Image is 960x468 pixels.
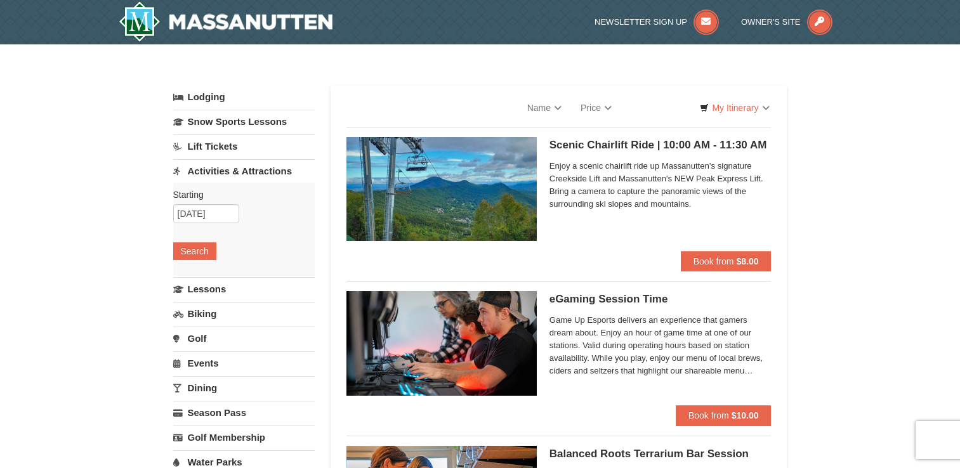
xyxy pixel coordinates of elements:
[173,351,315,375] a: Events
[595,17,687,27] span: Newsletter Sign Up
[595,17,719,27] a: Newsletter Sign Up
[688,410,729,420] span: Book from
[173,327,315,350] a: Golf
[741,17,832,27] a: Owner's Site
[173,134,315,158] a: Lift Tickets
[681,251,772,271] button: Book from $8.00
[119,1,333,42] img: Massanutten Resort Logo
[694,256,734,266] span: Book from
[173,401,315,424] a: Season Pass
[173,426,315,449] a: Golf Membership
[549,139,772,152] h5: Scenic Chairlift Ride | 10:00 AM - 11:30 AM
[173,86,315,108] a: Lodging
[549,448,772,460] h5: Balanced Roots Terrarium Bar Session
[173,242,216,260] button: Search
[549,293,772,306] h5: eGaming Session Time
[549,314,772,377] span: Game Up Esports delivers an experience that gamers dream about. Enjoy an hour of game time at one...
[741,17,801,27] span: Owner's Site
[518,95,571,120] a: Name
[173,277,315,301] a: Lessons
[571,95,621,120] a: Price
[173,376,315,400] a: Dining
[549,160,772,211] span: Enjoy a scenic chairlift ride up Massanutten’s signature Creekside Lift and Massanutten's NEW Pea...
[173,302,315,325] a: Biking
[346,137,537,241] img: 24896431-1-a2e2611b.jpg
[692,98,777,117] a: My Itinerary
[346,291,537,395] img: 19664770-34-0b975b5b.jpg
[173,188,305,201] label: Starting
[736,256,758,266] strong: $8.00
[732,410,759,420] strong: $10.00
[676,405,772,426] button: Book from $10.00
[173,110,315,133] a: Snow Sports Lessons
[173,159,315,183] a: Activities & Attractions
[119,1,333,42] a: Massanutten Resort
